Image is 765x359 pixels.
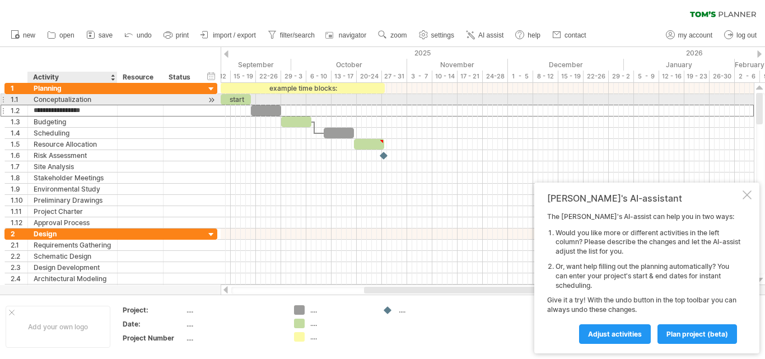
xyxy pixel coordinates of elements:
[528,31,540,39] span: help
[33,72,111,83] div: Activity
[221,94,251,105] div: start
[684,71,710,82] div: 19 - 23
[34,94,111,105] div: Conceptualization
[34,229,111,239] div: Design
[59,31,74,39] span: open
[137,31,152,39] span: undo
[579,324,651,344] a: Adjust activities
[407,59,508,71] div: November 2025
[609,71,634,82] div: 29 - 2
[588,330,642,338] span: Adjust activities
[256,71,281,82] div: 22-26
[666,330,728,338] span: plan project (beta)
[23,31,35,39] span: new
[659,71,684,82] div: 12 - 16
[11,83,27,94] div: 1
[122,28,155,43] a: undo
[306,71,332,82] div: 6 - 10
[186,305,281,315] div: ....
[11,172,27,183] div: 1.8
[556,229,740,257] li: Would you like more or different activities in the left column? Please describe the changes and l...
[11,161,27,172] div: 1.7
[34,217,111,228] div: Approval Process
[11,273,27,284] div: 2.4
[123,319,184,329] div: Date:
[735,71,760,82] div: 2 - 6
[547,212,740,343] div: The [PERSON_NAME]'s AI-assist can help you in two ways: Give it a try! With the undo button in th...
[11,139,27,150] div: 1.5
[186,333,281,343] div: ....
[123,333,184,343] div: Project Number
[265,28,318,43] a: filter/search
[710,71,735,82] div: 26-30
[721,28,760,43] a: log out
[231,71,256,82] div: 15 - 19
[34,262,111,273] div: Design Development
[533,71,558,82] div: 8 - 12
[458,71,483,82] div: 17 - 21
[558,71,584,82] div: 15 - 19
[357,71,382,82] div: 20-24
[11,262,27,273] div: 2.3
[34,273,111,284] div: Architectural Modeling
[180,59,291,71] div: September 2025
[186,319,281,329] div: ....
[663,28,716,43] a: my account
[416,28,458,43] a: settings
[432,71,458,82] div: 10 - 14
[280,31,315,39] span: filter/search
[310,305,371,315] div: ....
[324,28,370,43] a: navigator
[310,332,371,342] div: ....
[512,28,544,43] a: help
[736,31,757,39] span: log out
[34,83,111,94] div: Planning
[634,71,659,82] div: 5 - 9
[375,28,410,43] a: zoom
[584,71,609,82] div: 22-26
[11,285,27,295] div: 2.5
[83,28,116,43] a: save
[556,262,740,290] li: Or, want help filling out the planning automatically? You can enter your project's start & end da...
[34,206,111,217] div: Project Charter
[34,240,111,250] div: Requirements Gathering
[310,319,371,328] div: ....
[99,31,113,39] span: save
[198,28,259,43] a: import / export
[11,229,27,239] div: 2
[624,59,735,71] div: January 2026
[34,195,111,206] div: Preliminary Drawings
[11,94,27,105] div: 1.1
[565,31,586,39] span: contact
[11,105,27,116] div: 1.2
[34,161,111,172] div: Site Analysis
[123,72,157,83] div: Resource
[34,251,111,262] div: Schematic Design
[291,59,407,71] div: October 2025
[221,83,385,94] div: example time blocks:
[176,31,189,39] span: print
[206,94,217,106] div: scroll to activity
[11,184,27,194] div: 1.9
[399,305,460,315] div: ....
[407,71,432,82] div: 3 - 7
[169,72,193,83] div: Status
[6,306,110,348] div: Add your own logo
[44,28,78,43] a: open
[11,240,27,250] div: 2.1
[123,305,184,315] div: Project:
[657,324,737,344] a: plan project (beta)
[332,71,357,82] div: 13 - 17
[34,116,111,127] div: Budgeting
[8,28,39,43] a: new
[34,128,111,138] div: Scheduling
[463,28,507,43] a: AI assist
[339,31,366,39] span: navigator
[11,150,27,161] div: 1.6
[11,116,27,127] div: 1.3
[678,31,712,39] span: my account
[34,139,111,150] div: Resource Allocation
[483,71,508,82] div: 24-28
[549,28,590,43] a: contact
[11,217,27,228] div: 1.12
